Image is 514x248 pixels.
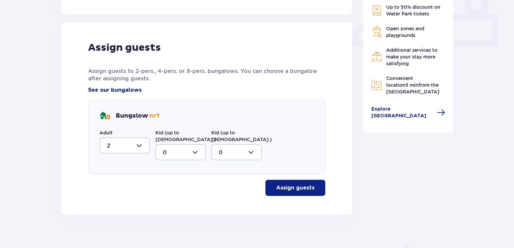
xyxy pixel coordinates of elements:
[371,51,382,62] img: Restaurant Icon
[100,111,110,121] img: bungalows Icon
[386,76,439,94] span: Convenient location from the [GEOGRAPHIC_DATA]
[405,82,418,88] span: 5 min
[276,184,315,192] p: Assign guests
[386,47,437,66] span: Additional services to make your stay more satisfying
[371,106,445,119] a: Explore [GEOGRAPHIC_DATA]
[211,129,272,143] label: Kid (up to [DEMOGRAPHIC_DATA].)
[100,129,113,136] label: Adult
[116,112,159,120] p: Bungalow
[88,86,142,94] a: See our bungalows
[88,68,325,82] p: Assign guests to 2-pers., 4-pers. or 8-pers. bungalows. You can choose a bungalow after assigning...
[265,180,325,196] button: Assign guests
[371,80,382,90] img: Map Icon
[149,112,159,120] span: nr 1
[386,26,424,38] span: Open zones and playgrounds
[88,41,161,54] p: Assign guests
[155,129,216,143] label: Kid (up to [DEMOGRAPHIC_DATA].)
[371,106,433,119] span: Explore [GEOGRAPHIC_DATA]
[371,27,382,37] img: Grill Icon
[386,4,440,16] span: Up to 50% discount on Water Park tickets
[371,5,382,16] img: Discount Icon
